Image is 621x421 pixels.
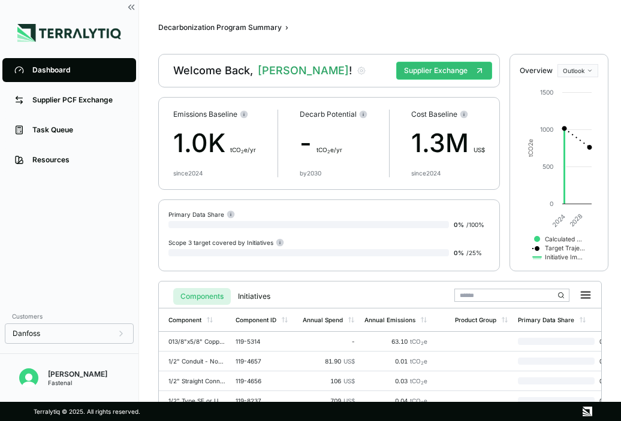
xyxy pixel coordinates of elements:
span: tCO e [410,377,427,384]
button: Components [173,288,231,305]
div: 1.0K [173,124,256,162]
div: Scope 3 target covered by Initiatives [168,238,284,247]
div: since 2024 [173,169,203,177]
div: Decarbonization Program Summary [158,23,282,32]
button: Supplier Exchange [396,62,492,80]
div: 106 [303,377,355,384]
div: Component ID [236,316,276,323]
div: 709 [303,397,355,404]
text: Initiative Im… [545,253,583,261]
div: 63.10 [364,338,427,345]
span: US$ [343,397,355,404]
div: Task Queue [32,125,124,135]
span: tCO e [410,338,427,345]
span: / 25 % [466,249,482,256]
text: 2028 [568,213,583,228]
div: [PERSON_NAME] [48,369,107,379]
text: tCO e [527,139,534,157]
span: 0 % [454,249,464,256]
sub: 2 [421,361,424,366]
div: 0.01 [364,358,427,365]
div: Dashboard [32,65,124,75]
div: 119-4657 [236,358,293,365]
button: Initiatives [231,288,278,305]
img: Logo [17,24,121,42]
span: US$ [343,358,355,365]
span: t CO e/yr [316,146,342,153]
div: - [300,124,367,162]
span: Danfoss [13,329,40,338]
button: Open user button [14,364,43,392]
div: Fastenal [48,379,107,386]
div: Product Group [455,316,496,323]
sub: 2 [421,380,424,386]
div: Annual Spend [303,316,343,323]
span: tCO e [410,358,427,365]
div: Decarb Potential [300,110,367,119]
div: Primary Data Share [518,316,574,323]
div: Overview [520,66,553,75]
div: 0.04 [364,397,427,404]
text: Target Traje… [545,244,585,252]
text: 500 [542,163,553,170]
div: 119-5314 [236,338,293,345]
sub: 2 [241,149,244,155]
tspan: 2 [527,143,534,146]
sub: 2 [421,341,424,346]
text: 0 [550,200,553,207]
div: Emissions Baseline [173,110,256,119]
img: Owen Rogers [19,368,38,387]
div: 119-4656 [236,377,293,384]
div: 1/2" Straight Connector - LiquidTight UL [168,377,226,384]
div: 013/8"x5/8" Copper Carton Closing Staple [168,338,226,345]
text: Calculated … [545,235,582,243]
text: 1000 [540,126,553,133]
span: tCO e [410,397,427,404]
span: / 100 % [466,221,484,228]
sub: 2 [327,149,330,155]
span: t CO e/yr [230,146,256,153]
div: Cost Baseline [411,110,485,119]
sub: 2 [421,400,424,405]
div: 1/2" Type SF or USL Steel Conduit UR [168,397,226,404]
div: Resources [32,155,124,165]
div: Component [168,316,201,323]
div: 1.3M [411,124,485,162]
div: Welcome Back, [173,63,352,78]
span: ! [349,64,352,77]
div: Annual Emissions [364,316,415,323]
div: since 2024 [411,169,441,177]
div: 0.03 [364,377,427,384]
div: Supplier PCF Exchange [32,95,124,105]
div: Primary Data Share [168,210,235,219]
span: 0 % [454,221,464,228]
div: - [303,338,355,345]
div: by 2030 [300,169,321,177]
span: US$ [474,146,485,153]
span: Outlook [563,67,584,74]
div: Customers [5,309,134,323]
span: [PERSON_NAME] [258,63,352,78]
span: US$ [343,377,355,384]
text: 2024 [551,213,566,228]
button: Outlook [557,64,598,77]
div: 1/2" Conduit - Non-Metal LiquidTight UL [168,358,226,365]
span: › [285,23,288,32]
text: 1500 [540,89,553,96]
div: 81.90 [303,358,355,365]
div: 119-8237 [236,397,293,404]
